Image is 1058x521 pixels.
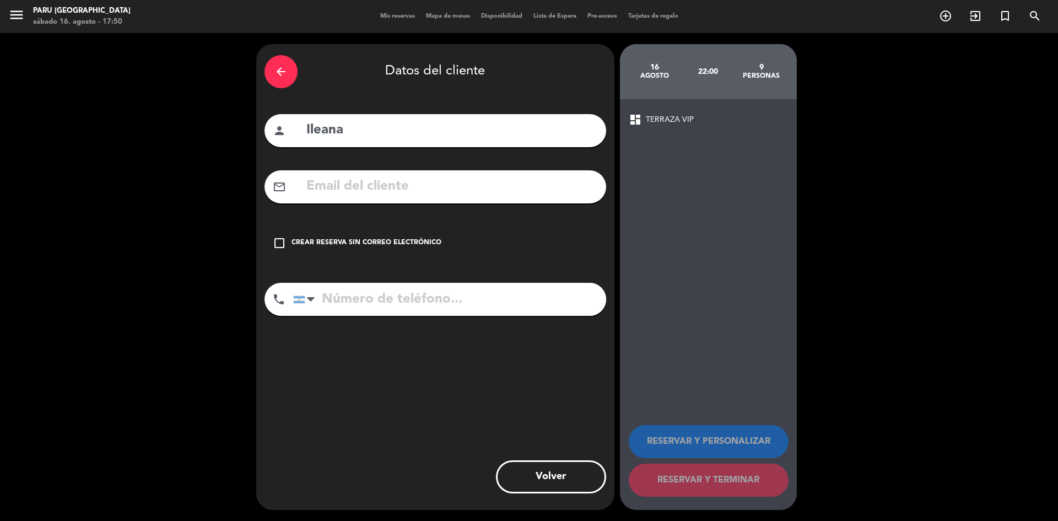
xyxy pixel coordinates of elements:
input: Nombre del cliente [305,119,598,142]
i: mail_outline [273,180,286,194]
div: Paru [GEOGRAPHIC_DATA] [33,6,131,17]
button: RESERVAR Y TERMINAR [629,464,789,497]
span: Pre-acceso [582,13,623,19]
button: Volver [496,460,606,493]
div: 9 [735,63,788,72]
span: Disponibilidad [476,13,528,19]
div: Datos del cliente [264,52,606,91]
i: exit_to_app [969,9,982,23]
i: person [273,124,286,137]
i: search [1028,9,1041,23]
div: Argentina: +54 [294,283,319,315]
input: Email del cliente [305,175,598,198]
i: turned_in_not [998,9,1012,23]
button: RESERVAR Y PERSONALIZAR [629,425,789,458]
span: Tarjetas de regalo [623,13,684,19]
span: TERRAZA VIP [646,114,694,126]
div: Crear reserva sin correo electrónico [292,238,441,249]
div: 16 [628,63,682,72]
i: phone [272,293,285,306]
i: menu [8,7,25,23]
span: dashboard [629,113,642,126]
span: Mis reservas [375,13,420,19]
span: Mapa de mesas [420,13,476,19]
div: agosto [628,72,682,80]
div: 22:00 [681,52,735,91]
i: add_circle_outline [939,9,952,23]
button: menu [8,7,25,27]
i: check_box_outline_blank [273,237,286,250]
div: sábado 16. agosto - 17:50 [33,17,131,28]
input: Número de teléfono... [293,283,606,316]
i: arrow_back [274,65,288,78]
div: personas [735,72,788,80]
span: Lista de Espera [528,13,582,19]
